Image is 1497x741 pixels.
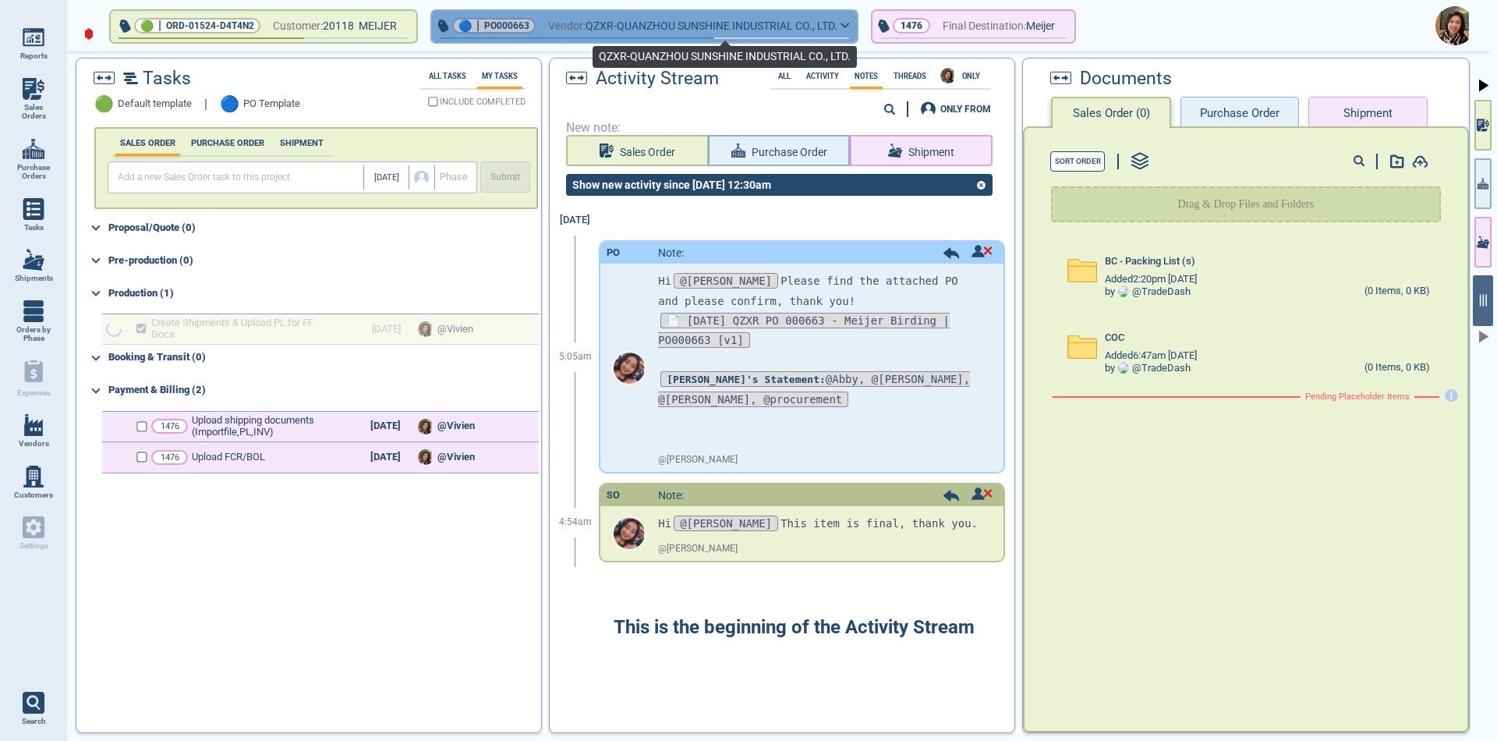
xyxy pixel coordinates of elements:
span: @[PERSON_NAME] [674,273,778,289]
span: INCLUDE COMPLETED [440,98,526,106]
img: Avatar [1118,286,1129,297]
button: 🟢|ORD-01524-D4T4N2Customer:20118 MEIJER [111,11,416,42]
span: New note: [566,121,999,135]
button: 🔵|PO000663Vendor: [432,11,857,42]
div: Show new activity since [DATE] 12:30am [566,179,777,191]
span: ONLY [957,72,985,80]
button: Purchase Order [1180,97,1299,128]
span: 📄 [DATE] QZXR PO 000663 - Meijer Birding | PO000663 [v1] [658,313,950,348]
label: Activity [802,72,844,80]
span: | [158,18,161,34]
div: PO [607,247,620,259]
span: Added 6:47am [DATE] [1105,350,1197,362]
span: Activity Stream [596,69,719,89]
span: Documents [1080,69,1172,89]
span: @Abby, @[PERSON_NAME], @[PERSON_NAME], @procurement [658,371,970,406]
img: Avatar [418,419,434,434]
span: Note: [658,246,684,259]
span: Sales Order [620,143,675,162]
span: Orders by Phase [12,325,55,343]
img: Avatar [1118,363,1129,374]
button: Shipment [1308,97,1427,128]
span: Purchase Orders [12,163,55,181]
span: [DATE] [374,173,399,183]
img: menu_icon [23,27,44,48]
img: menu_icon [23,198,44,220]
span: Tasks [143,69,191,89]
div: (0 Items, 0 KB) [1364,285,1430,298]
div: SO [607,490,620,502]
img: Avatar [1435,6,1474,45]
img: Avatar [614,518,645,549]
span: Vendors [19,439,49,448]
span: BC - Packing List (s) [1105,256,1195,268]
span: Tasks [24,223,44,232]
div: by @ TradeDash [1105,363,1191,374]
img: add-document [1390,154,1404,168]
span: 🔵 [220,95,239,113]
span: Meijer [1026,16,1055,36]
span: 20118 [323,16,359,36]
span: Shipment [908,143,954,162]
label: My Tasks [477,72,522,80]
img: menu_icon [23,466,44,487]
button: 1476Final Destination:Meijer [872,11,1074,42]
p: 1476 [901,18,922,34]
div: Proposal/Quote (0) [108,215,538,240]
button: Sales Order (0) [1051,97,1171,128]
span: Sales Orders [12,103,55,121]
img: Avatar [614,353,645,384]
input: Add a new Sales Order task to this project [111,165,363,190]
img: diamond [84,27,94,41]
span: Customers [14,491,53,500]
img: unread icon [971,487,993,500]
span: @ [PERSON_NAME] [658,544,738,555]
div: [DATE] [358,420,412,432]
span: Reports [20,51,48,61]
div: Booking & Transit (0) [108,346,538,370]
span: COC [1105,332,1124,344]
img: Avatar [940,68,956,83]
span: @ [PERSON_NAME] [658,455,738,466]
p: Hi This item is final, thank you. [658,514,979,534]
span: 5:05am [559,352,592,363]
span: 🟢 [140,21,154,31]
div: [DATE] [358,452,412,463]
button: Sales Order [566,135,708,166]
strong: [PERSON_NAME]'s Statement: [667,374,826,385]
span: Upload shipping documents (Importfile,PL,INV) [192,415,334,438]
img: timeline2 [123,73,138,84]
label: SHIPMENT [275,138,328,148]
span: ORD-01524-D4T4N2 [166,18,254,34]
div: Production (1) [108,281,538,306]
label: Notes [850,72,883,80]
div: by @ TradeDash [1105,286,1191,298]
button: Shipment [850,135,992,166]
img: menu_icon [23,249,44,271]
label: All [773,72,795,80]
img: add-document [1412,155,1428,168]
div: ONLY FROM [940,105,991,114]
p: Hi Please find the attached PO and please confirm, thank you! [658,271,979,310]
div: (0 Items, 0 KB) [1364,362,1430,374]
label: Threads [889,72,931,80]
span: Note: [658,489,684,502]
label: SALES ORDER [115,138,180,148]
img: menu_icon [23,300,44,322]
span: Upload FCR/BOL [192,452,265,463]
span: Phase [440,172,468,183]
label: PURCHASE ORDER [186,138,269,148]
span: Shipments [15,274,53,283]
span: Added 2:20pm [DATE] [1105,274,1197,285]
p: Drag & Drop Files and Folders [1178,197,1315,212]
img: menu_icon [23,414,44,436]
span: Final Destination: [943,16,1026,36]
span: 🔵 [458,21,472,31]
span: @[PERSON_NAME] [674,516,778,531]
span: MEIJER [359,19,397,32]
img: unread icon [971,245,993,257]
span: @Vivien [437,420,475,432]
label: All Tasks [424,72,471,80]
span: | [204,97,207,112]
span: Purchase Order [752,143,827,162]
